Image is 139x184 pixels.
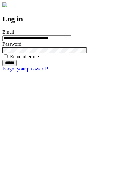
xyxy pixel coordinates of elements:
h2: Log in [2,15,137,23]
label: Remember me [10,54,39,59]
a: Forgot your password? [2,66,48,71]
img: logo-4e3dc11c47720685a147b03b5a06dd966a58ff35d612b21f08c02c0306f2b779.png [2,2,7,7]
label: Email [2,29,14,35]
label: Password [2,41,21,47]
